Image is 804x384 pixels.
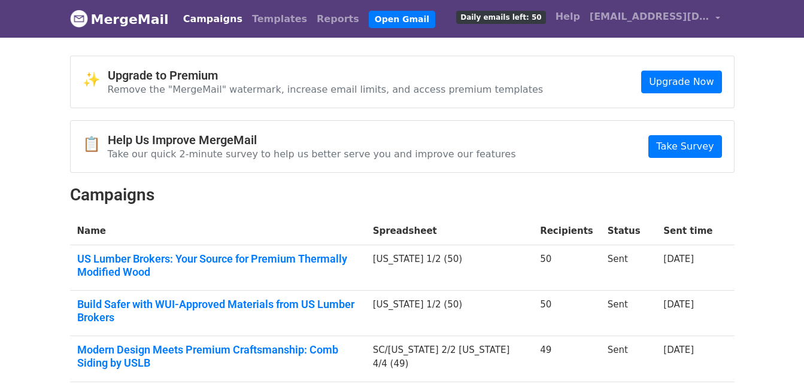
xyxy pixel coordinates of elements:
[585,5,725,33] a: [EMAIL_ADDRESS][DOMAIN_NAME]
[83,71,108,89] span: ✨
[83,136,108,153] span: 📋
[600,245,657,291] td: Sent
[108,83,544,96] p: Remove the "MergeMail" watermark, increase email limits, and access premium templates
[648,135,721,158] a: Take Survey
[178,7,247,31] a: Campaigns
[600,291,657,336] td: Sent
[663,254,694,264] a: [DATE]
[366,245,533,291] td: [US_STATE] 1/2 (50)
[108,148,516,160] p: Take our quick 2-minute survey to help us better serve you and improve our features
[366,291,533,336] td: [US_STATE] 1/2 (50)
[366,217,533,245] th: Spreadsheet
[369,11,435,28] a: Open Gmail
[456,11,545,24] span: Daily emails left: 50
[77,298,359,324] a: Build Safer with WUI-Approved Materials from US Lumber Brokers
[247,7,312,31] a: Templates
[77,252,359,278] a: US Lumber Brokers: Your Source for Premium Thermally Modified Wood
[108,133,516,147] h4: Help Us Improve MergeMail
[600,336,657,382] td: Sent
[366,336,533,382] td: SC/[US_STATE] 2/2 [US_STATE] 4/4 (49)
[600,217,657,245] th: Status
[533,245,600,291] td: 50
[656,217,720,245] th: Sent time
[77,343,359,369] a: Modern Design Meets Premium Craftsmanship: Comb Siding by USLB
[70,10,88,28] img: MergeMail logo
[533,336,600,382] td: 49
[108,68,544,83] h4: Upgrade to Premium
[70,7,169,32] a: MergeMail
[533,291,600,336] td: 50
[551,5,585,29] a: Help
[641,71,721,93] a: Upgrade Now
[451,5,550,29] a: Daily emails left: 50
[312,7,364,31] a: Reports
[590,10,709,24] span: [EMAIL_ADDRESS][DOMAIN_NAME]
[533,217,600,245] th: Recipients
[663,299,694,310] a: [DATE]
[70,217,366,245] th: Name
[70,185,735,205] h2: Campaigns
[663,345,694,355] a: [DATE]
